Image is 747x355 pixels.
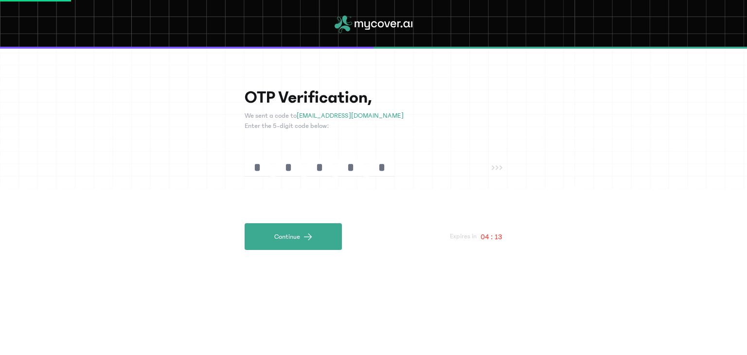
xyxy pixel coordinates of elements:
p: Expires in [450,231,477,242]
p: Enter the 5-digit code below: [245,121,502,131]
p: We sent a code to [245,111,502,121]
h1: OTP Verification, [245,88,502,107]
button: Continue [245,223,342,250]
span: [EMAIL_ADDRESS][DOMAIN_NAME] [297,112,404,120]
p: 04 : 13 [480,231,502,243]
